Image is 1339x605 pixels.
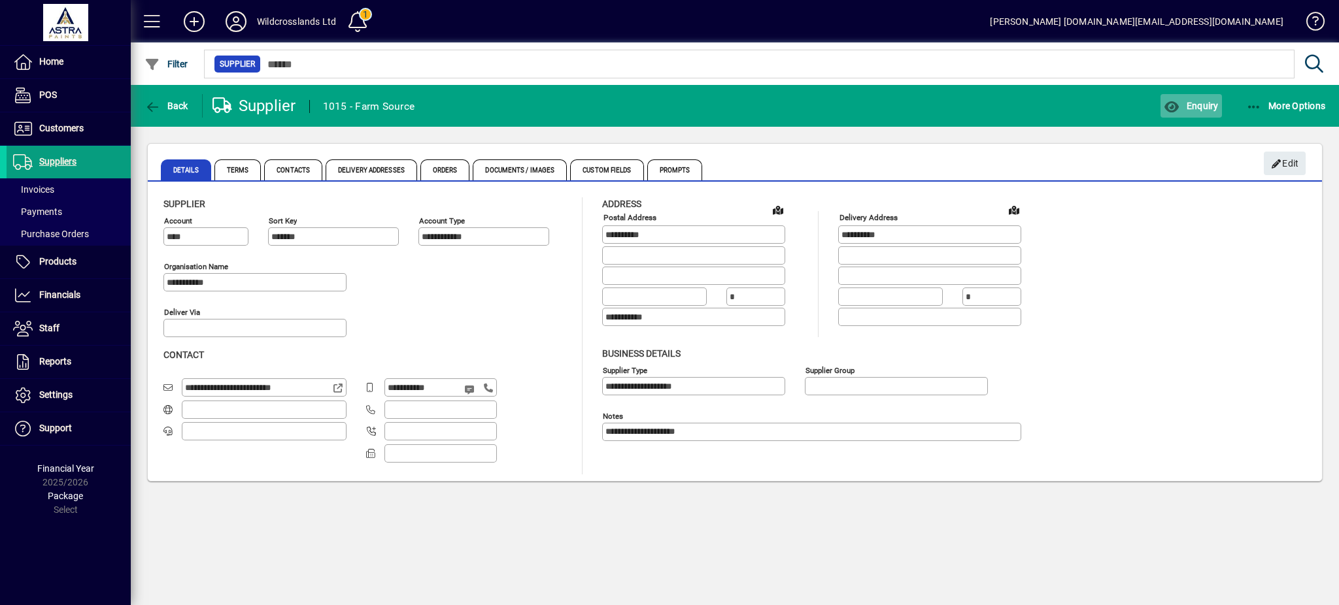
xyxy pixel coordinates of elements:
span: Enquiry [1164,101,1218,111]
button: Enquiry [1161,94,1221,118]
span: More Options [1246,101,1326,111]
span: Settings [39,389,73,400]
button: Filter [141,52,192,76]
button: Back [141,94,192,118]
span: Reports [39,356,71,367]
span: Details [161,159,211,180]
span: Edit [1271,153,1299,174]
button: Edit [1264,152,1306,175]
a: POS [7,79,131,112]
a: View on map [768,199,788,220]
span: Delivery Addresses [326,159,417,180]
span: Custom Fields [570,159,643,180]
a: Customers [7,112,131,145]
span: Back [144,101,188,111]
span: Support [39,423,72,433]
a: Knowledge Base [1297,3,1323,45]
span: Business details [602,348,681,359]
a: Purchase Orders [7,223,131,245]
mat-label: Account Type [419,216,465,225]
span: Package [48,491,83,501]
span: Staff [39,323,59,333]
div: 1015 - Farm Source [323,96,415,117]
span: Terms [214,159,262,180]
button: More Options [1243,94,1329,118]
a: Invoices [7,178,131,201]
span: Filter [144,59,188,69]
span: Orders [420,159,470,180]
a: Support [7,412,131,445]
mat-label: Deliver via [164,308,200,317]
div: Supplier [212,95,296,116]
div: Wildcrosslands Ltd [257,11,336,32]
span: Supplier [220,57,255,71]
span: Documents / Images [473,159,567,180]
button: Send SMS [455,374,486,405]
a: Payments [7,201,131,223]
span: Products [39,256,76,267]
span: Purchase Orders [13,229,89,239]
span: Home [39,56,63,67]
div: [PERSON_NAME] [DOMAIN_NAME][EMAIL_ADDRESS][DOMAIN_NAME] [990,11,1283,32]
mat-label: Supplier group [805,365,855,374]
a: View on map [1004,199,1025,220]
app-page-header-button: Back [131,94,203,118]
span: Payments [13,206,62,217]
span: Financial Year [37,463,94,474]
span: Suppliers [39,156,76,167]
span: Contacts [264,159,322,180]
span: Address [602,199,641,209]
mat-label: Account [164,216,192,225]
mat-label: Organisation name [164,262,228,271]
a: Staff [7,312,131,345]
a: Products [7,246,131,278]
a: Home [7,46,131,78]
a: Reports [7,346,131,378]
a: Settings [7,379,131,412]
mat-label: Notes [603,411,623,420]
a: Financials [7,279,131,312]
span: Prompts [647,159,703,180]
span: Invoices [13,184,54,195]
span: Financials [39,289,80,300]
span: Customers [39,123,84,133]
button: Add [173,10,215,33]
button: Profile [215,10,257,33]
mat-label: Sort key [269,216,297,225]
span: Contact [163,350,204,360]
span: Supplier [163,199,205,209]
mat-label: Supplier type [603,365,647,374]
span: POS [39,90,57,100]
